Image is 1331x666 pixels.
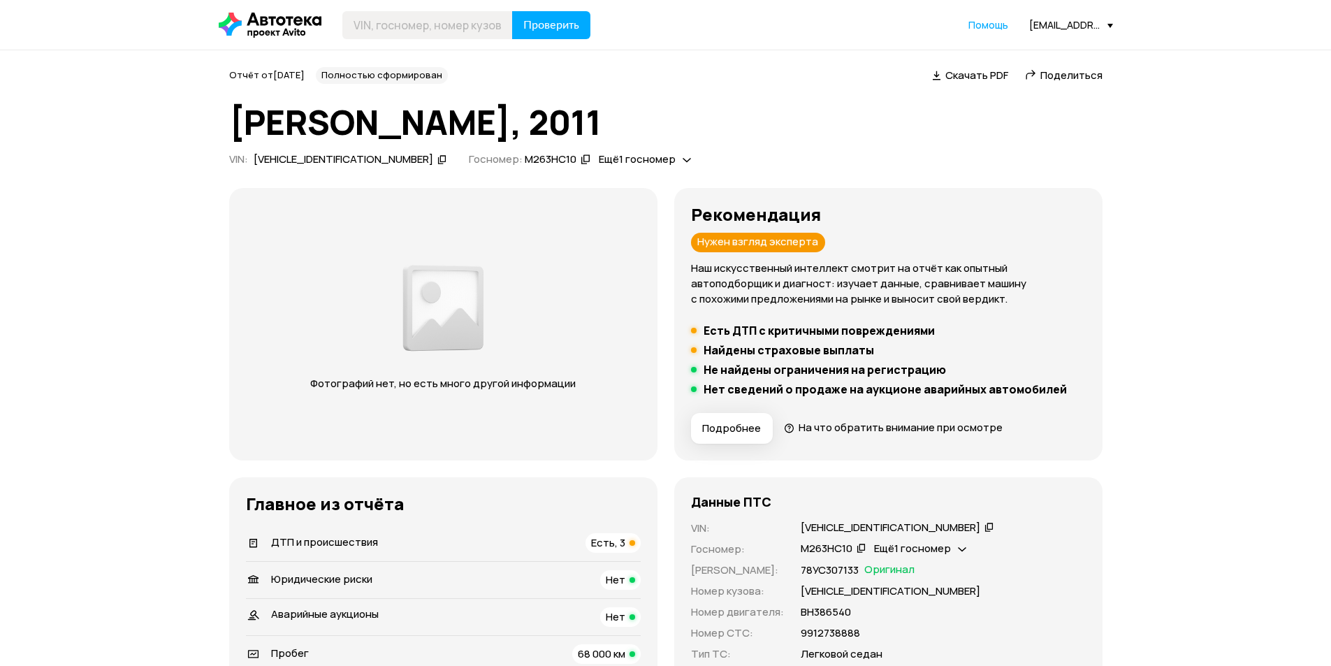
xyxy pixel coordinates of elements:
h3: Рекомендация [691,205,1086,224]
img: d89e54fb62fcf1f0.png [399,257,487,359]
h5: Найдены страховые выплаты [704,343,874,357]
p: Номер двигателя : [691,605,784,620]
span: Поделиться [1040,68,1103,82]
p: [VEHICLE_IDENTIFICATION_NUMBER] [801,584,980,599]
div: [EMAIL_ADDRESS][DOMAIN_NAME] [1029,18,1113,31]
span: Нет [606,572,625,587]
span: Отчёт от [DATE] [229,68,305,81]
p: Номер СТС : [691,625,784,641]
div: Полностью сформирован [316,67,448,84]
div: М263НС10 [525,152,576,167]
span: На что обратить внимание при осмотре [799,420,1003,435]
input: VIN, госномер, номер кузова [342,11,513,39]
h5: Есть ДТП с критичными повреждениями [704,324,935,338]
h5: Нет сведений о продаже на аукционе аварийных автомобилей [704,382,1067,396]
span: ДТП и происшествия [271,535,378,549]
span: Подробнее [702,421,761,435]
h1: [PERSON_NAME], 2011 [229,103,1103,141]
p: Фотографий нет, но есть много другой информации [297,376,590,391]
h5: Не найдены ограничения на регистрацию [704,363,946,377]
span: Скачать PDF [945,68,1008,82]
h4: Данные ПТС [691,494,771,509]
p: 78УС307133 [801,563,859,578]
p: VIN : [691,521,784,536]
p: Наш искусственный интеллект смотрит на отчёт как опытный автоподборщик и диагност: изучает данные... [691,261,1086,307]
p: Номер кузова : [691,584,784,599]
span: Юридические риски [271,572,372,586]
span: Нет [606,609,625,624]
p: Госномер : [691,542,784,557]
span: Есть, 3 [591,535,625,550]
a: На что обратить внимание при осмотре [784,420,1003,435]
span: Ещё 1 госномер [599,152,676,166]
span: Проверить [523,20,579,31]
span: 68 000 км [578,646,625,661]
span: Аварийные аукционы [271,607,379,621]
p: Тип ТС : [691,646,784,662]
p: [PERSON_NAME] : [691,563,784,578]
button: Подробнее [691,413,773,444]
p: Легковой седан [801,646,882,662]
div: Нужен взгляд эксперта [691,233,825,252]
button: Проверить [512,11,590,39]
span: Ещё 1 госномер [874,541,951,556]
h3: Главное из отчёта [246,494,641,514]
a: Помощь [968,18,1008,32]
p: 9912738888 [801,625,860,641]
a: Скачать PDF [932,68,1008,82]
div: [VEHICLE_IDENTIFICATION_NUMBER] [801,521,980,535]
a: Поделиться [1025,68,1103,82]
p: ВН386540 [801,605,851,620]
span: Госномер: [469,152,523,166]
span: Оригинал [864,563,915,578]
span: Помощь [968,18,1008,31]
div: М263НС10 [801,542,852,556]
span: VIN : [229,152,248,166]
div: [VEHICLE_IDENTIFICATION_NUMBER] [254,152,433,167]
span: Пробег [271,646,309,660]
